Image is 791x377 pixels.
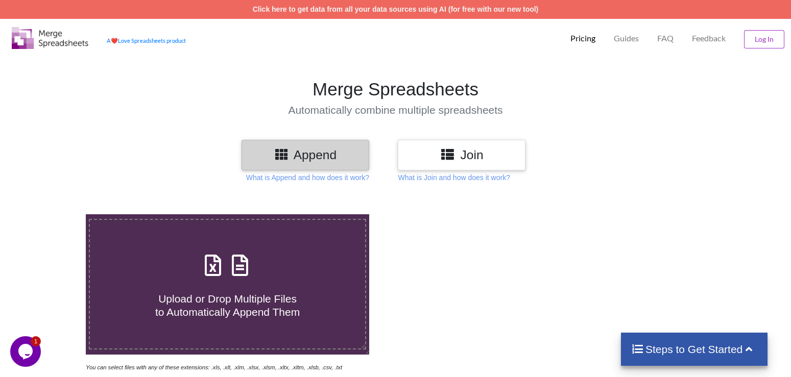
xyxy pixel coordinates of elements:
img: Logo.png [12,27,88,49]
h3: Append [249,147,362,162]
span: heart [111,37,118,44]
p: What is Append and how does it work? [246,172,369,183]
a: Click here to get data from all your data sources using AI (for free with our new tool) [253,5,539,13]
h3: Join [405,147,518,162]
p: What is Join and how does it work? [398,172,510,183]
a: AheartLove Spreadsheets product [107,37,186,44]
iframe: chat widget [10,336,43,367]
p: Guides [614,33,639,44]
span: Feedback [692,34,726,42]
i: You can select files with any of these extensions: .xls, .xlt, .xlm, .xlsx, .xlsm, .xltx, .xltm, ... [86,364,342,370]
h4: Steps to Get Started [631,343,757,356]
p: FAQ [657,33,674,44]
p: Pricing [570,33,595,44]
span: Upload or Drop Multiple Files to Automatically Append Them [155,293,300,317]
iframe: chat widget [10,176,194,331]
button: Log In [744,30,784,48]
